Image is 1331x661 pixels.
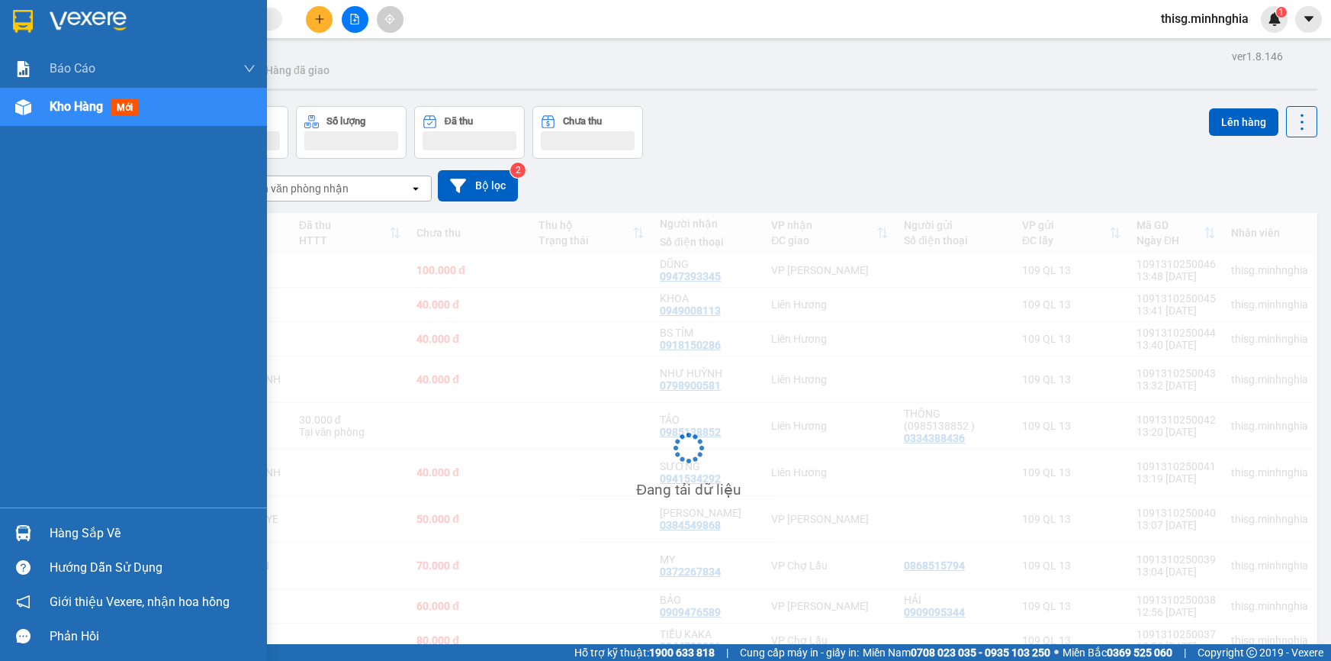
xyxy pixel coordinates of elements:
[15,99,31,115] img: warehouse-icon
[510,163,526,178] sup: 2
[1063,644,1172,661] span: Miền Bắc
[1149,9,1261,28] span: thisg.minhnghia
[1184,644,1186,661] span: |
[563,116,602,127] div: Chưa thu
[1295,6,1322,33] button: caret-down
[574,644,715,661] span: Hỗ trợ kỹ thuật:
[740,644,859,661] span: Cung cấp máy in - giấy in:
[15,525,31,541] img: warehouse-icon
[1246,647,1257,658] span: copyright
[1276,7,1287,18] sup: 1
[649,646,715,659] strong: 1900 633 818
[349,14,360,24] span: file-add
[1268,12,1281,26] img: icon-new-feature
[1278,7,1284,18] span: 1
[1232,48,1283,65] div: ver 1.8.146
[911,646,1050,659] strong: 0708 023 035 - 0935 103 250
[296,106,407,159] button: Số lượng
[16,629,31,643] span: message
[342,6,368,33] button: file-add
[111,99,139,116] span: mới
[243,63,256,75] span: down
[243,181,349,196] div: Chọn văn phòng nhận
[1209,108,1278,136] button: Lên hàng
[13,10,33,33] img: logo-vxr
[377,6,403,33] button: aim
[16,560,31,575] span: question-circle
[410,182,422,195] svg: open
[15,61,31,77] img: solution-icon
[306,6,333,33] button: plus
[50,99,103,114] span: Kho hàng
[50,625,256,648] div: Phản hồi
[636,479,741,501] div: Đang tải dữ liệu
[16,595,31,609] span: notification
[50,556,256,579] div: Hướng dẫn sử dụng
[414,106,525,159] button: Đã thu
[1054,650,1059,656] span: ⚪️
[314,14,325,24] span: plus
[326,116,365,127] div: Số lượng
[445,116,473,127] div: Đã thu
[253,52,342,89] button: Hàng đã giao
[438,170,518,202] button: Bộ lọc
[1107,646,1172,659] strong: 0369 525 060
[384,14,395,24] span: aim
[50,59,95,78] span: Báo cáo
[50,522,256,545] div: Hàng sắp về
[50,592,230,611] span: Giới thiệu Vexere, nhận hoa hồng
[863,644,1050,661] span: Miền Nam
[1302,12,1316,26] span: caret-down
[532,106,643,159] button: Chưa thu
[726,644,728,661] span: |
